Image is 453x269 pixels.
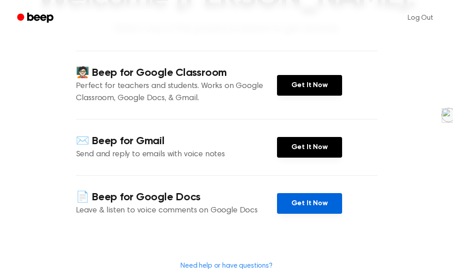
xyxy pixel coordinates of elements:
[11,9,62,27] a: Beep
[76,205,277,217] p: Leave & listen to voice comments on Google Docs
[399,7,442,29] a: Log Out
[76,149,277,161] p: Send and reply to emails with voice notes
[277,193,342,214] a: Get It Now
[76,134,277,149] h4: ✉️ Beep for Gmail
[76,80,277,105] p: Perfect for teachers and students. Works on Google Classroom, Google Docs, & Gmail.
[277,137,342,158] a: Get It Now
[76,66,277,80] h4: 🧑🏻‍🏫 Beep for Google Classroom
[277,75,342,96] a: Get It Now
[76,190,277,205] h4: 📄 Beep for Google Docs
